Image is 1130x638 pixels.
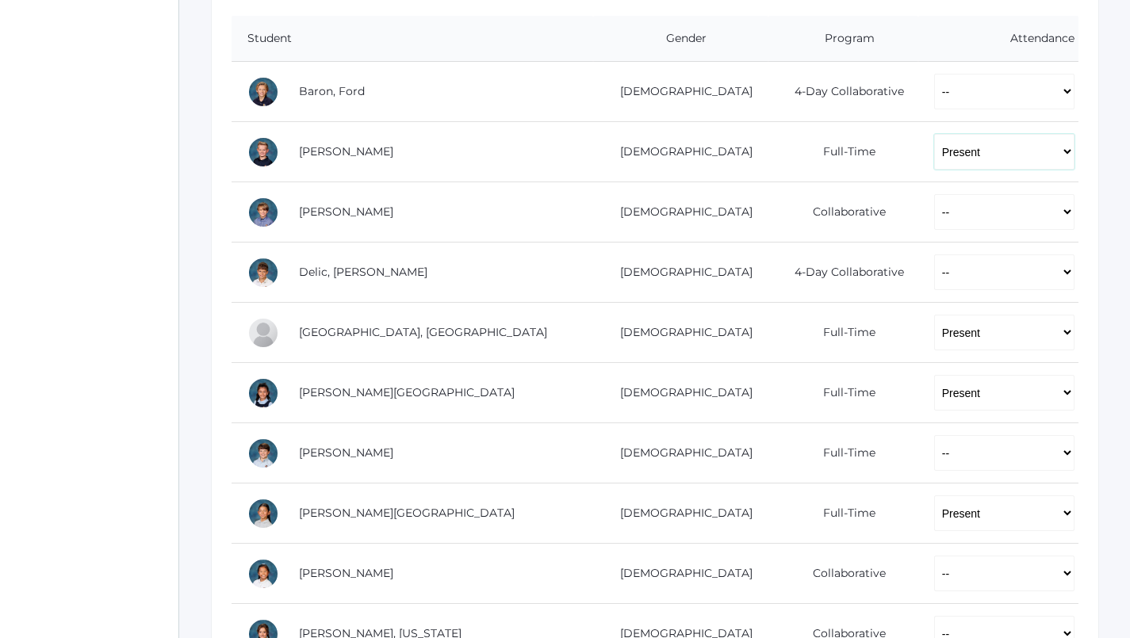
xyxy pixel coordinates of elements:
[768,483,917,544] td: Full-Time
[768,544,917,604] td: Collaborative
[593,363,769,423] td: [DEMOGRAPHIC_DATA]
[768,16,917,62] th: Program
[299,204,393,219] a: [PERSON_NAME]
[593,544,769,604] td: [DEMOGRAPHIC_DATA]
[768,62,917,122] td: 4-Day Collaborative
[247,317,279,349] div: Easton Ferris
[247,76,279,108] div: Ford Baron
[299,506,515,520] a: [PERSON_NAME][GEOGRAPHIC_DATA]
[247,197,279,228] div: Jack Crosby
[593,182,769,243] td: [DEMOGRAPHIC_DATA]
[593,16,769,62] th: Gender
[768,243,917,303] td: 4-Day Collaborative
[593,303,769,363] td: [DEMOGRAPHIC_DATA]
[768,423,917,483] td: Full-Time
[247,498,279,529] div: Sofia La Rosa
[299,385,515,399] a: [PERSON_NAME][GEOGRAPHIC_DATA]
[768,363,917,423] td: Full-Time
[593,122,769,182] td: [DEMOGRAPHIC_DATA]
[247,377,279,409] div: Victoria Harutyunyan
[299,265,427,279] a: Delic, [PERSON_NAME]
[299,84,365,98] a: Baron, Ford
[247,257,279,288] div: Luka Delic
[593,483,769,544] td: [DEMOGRAPHIC_DATA]
[768,122,917,182] td: Full-Time
[299,445,393,460] a: [PERSON_NAME]
[232,16,593,62] th: Student
[918,16,1078,62] th: Attendance
[247,558,279,590] div: Lila Lau
[299,144,393,159] a: [PERSON_NAME]
[593,62,769,122] td: [DEMOGRAPHIC_DATA]
[299,325,547,339] a: [GEOGRAPHIC_DATA], [GEOGRAPHIC_DATA]
[247,136,279,168] div: Brody Bigley
[768,182,917,243] td: Collaborative
[593,423,769,483] td: [DEMOGRAPHIC_DATA]
[299,566,393,580] a: [PERSON_NAME]
[768,303,917,363] td: Full-Time
[593,243,769,303] td: [DEMOGRAPHIC_DATA]
[247,437,279,469] div: William Hibbard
